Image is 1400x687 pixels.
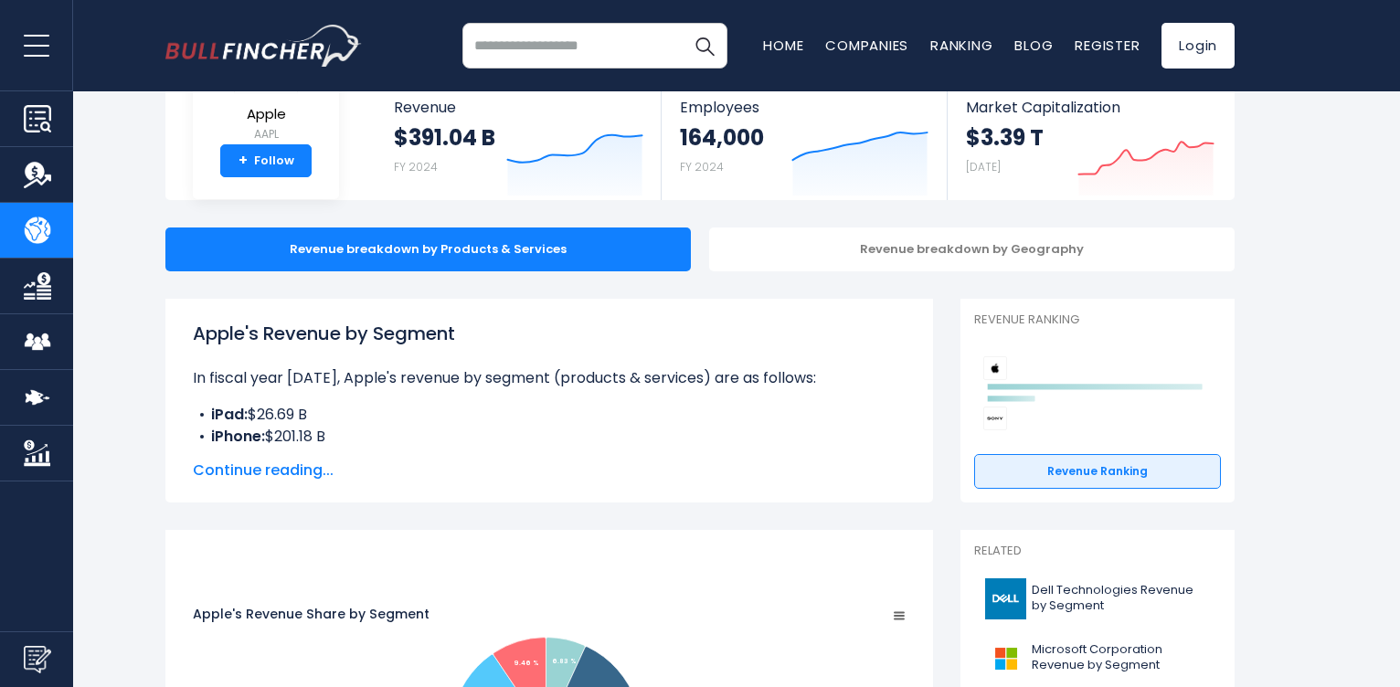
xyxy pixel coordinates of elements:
tspan: 9.46 % [514,659,539,667]
b: iPhone: [211,426,265,447]
span: Apple [234,107,298,122]
small: FY 2024 [680,159,724,174]
img: bullfincher logo [165,25,362,67]
li: $26.69 B [193,404,906,426]
a: Companies [825,36,908,55]
small: [DATE] [966,159,1001,174]
a: Home [763,36,803,55]
a: +Follow [220,144,312,177]
a: Ranking [930,36,992,55]
h1: Apple's Revenue by Segment [193,320,906,347]
span: Market Capitalization [966,99,1214,116]
a: Login [1161,23,1235,69]
strong: $3.39 T [966,123,1044,152]
button: Search [682,23,727,69]
a: Revenue $391.04 B FY 2024 [376,82,662,200]
a: Go to homepage [165,25,362,67]
span: Continue reading... [193,460,906,481]
strong: $391.04 B [394,123,495,152]
p: In fiscal year [DATE], Apple's revenue by segment (products & services) are as follows: [193,367,906,389]
small: FY 2024 [394,159,438,174]
img: MSFT logo [985,638,1026,679]
li: $201.18 B [193,426,906,448]
p: Revenue Ranking [974,312,1221,328]
p: Related [974,544,1221,559]
a: Employees 164,000 FY 2024 [662,82,946,200]
small: AAPL [234,126,298,143]
span: Dell Technologies Revenue by Segment [1032,583,1210,614]
strong: + [239,153,248,169]
tspan: Apple's Revenue Share by Segment [193,605,430,623]
img: DELL logo [985,578,1026,619]
a: Microsoft Corporation Revenue by Segment [974,633,1221,683]
strong: 164,000 [680,123,764,152]
a: Dell Technologies Revenue by Segment [974,574,1221,624]
span: Microsoft Corporation Revenue by Segment [1032,642,1210,673]
tspan: 6.83 % [552,657,577,665]
img: Apple competitors logo [983,356,1007,380]
span: Revenue [394,99,643,116]
a: Blog [1014,36,1053,55]
a: Market Capitalization $3.39 T [DATE] [948,82,1233,200]
b: iPad: [211,404,248,425]
div: Revenue breakdown by Products & Services [165,227,691,271]
span: Employees [680,99,928,116]
a: Register [1075,36,1140,55]
div: Revenue breakdown by Geography [709,227,1235,271]
img: Sony Group Corporation competitors logo [983,407,1007,430]
a: Revenue Ranking [974,454,1221,489]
